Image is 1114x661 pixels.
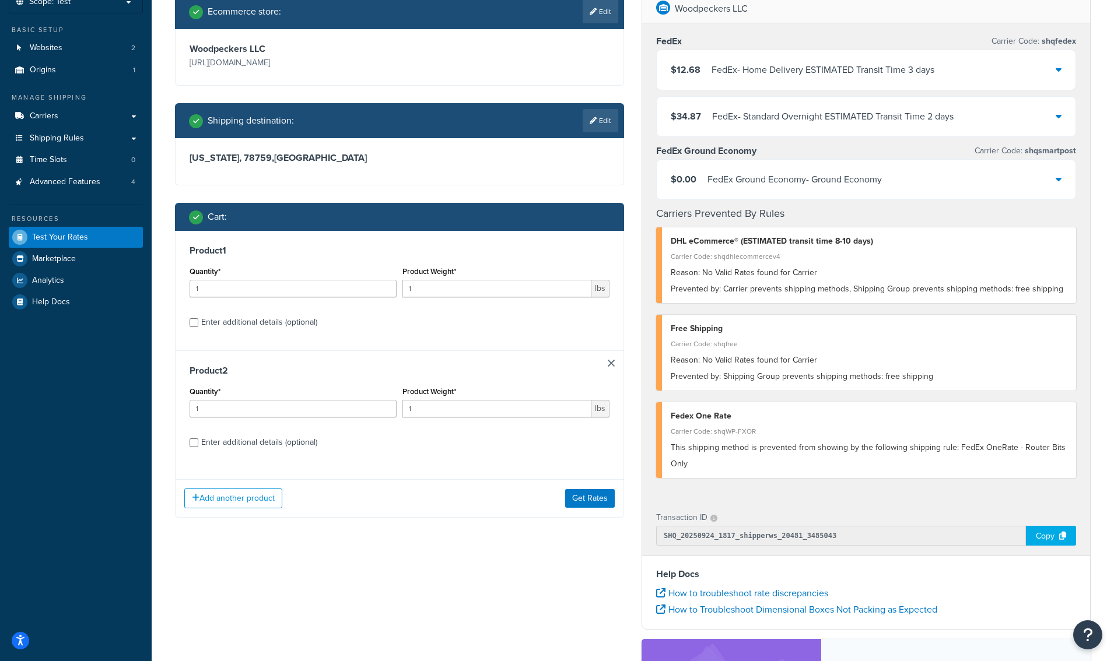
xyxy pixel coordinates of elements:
a: Remove Item [608,360,615,367]
a: How to troubleshoot rate discrepancies [656,586,828,600]
span: Websites [30,43,62,53]
h4: Carriers Prevented By Rules [656,206,1076,221]
label: Quantity* [190,267,220,276]
label: Product Weight* [402,267,456,276]
span: 4 [131,177,135,187]
li: Time Slots [9,149,143,171]
a: Shipping Rules [9,128,143,149]
a: Origins1 [9,59,143,81]
p: Transaction ID [656,509,707,526]
h2: Cart : [208,212,227,222]
span: Marketplace [32,254,76,264]
p: Woodpeckers LLC [675,1,748,17]
h3: Product 1 [190,245,609,256]
span: Time Slots [30,155,67,165]
div: No Valid Rates found for Carrier [671,352,1067,368]
input: 0.00 [402,400,591,417]
div: FedEx - Home Delivery ESTIMATED Transit Time 3 days [712,62,934,78]
span: $0.00 [671,173,696,186]
h3: FedEx [656,36,682,47]
div: Enter additional details (optional) [201,434,317,451]
span: Reason: [671,266,700,279]
input: 0.00 [402,280,591,297]
div: Carrier Code: shqfree [671,336,1067,352]
span: lbs [591,280,609,297]
p: [URL][DOMAIN_NAME] [190,55,397,71]
a: Marketplace [9,248,143,269]
div: FedEx - Standard Overnight ESTIMATED Transit Time 2 days [712,108,954,125]
button: Get Rates [565,489,615,508]
input: Enter additional details (optional) [190,318,198,327]
span: 2 [131,43,135,53]
span: Prevented by: [671,283,721,295]
a: Time Slots0 [9,149,143,171]
div: No Valid Rates found for Carrier [671,265,1067,281]
li: Origins [9,59,143,81]
div: Resources [9,214,143,224]
input: 0 [190,400,397,417]
span: shqsmartpost [1022,145,1076,157]
a: Carriers [9,106,143,127]
a: Edit [583,109,618,132]
div: Free Shipping [671,321,1067,337]
div: Carrier Code: shqWP-FXOR [671,423,1067,440]
span: Origins [30,65,56,75]
a: Help Docs [9,291,143,312]
span: Reason: [671,354,700,366]
a: How to Troubleshoot Dimensional Boxes Not Packing as Expected [656,603,937,616]
h2: Shipping destination : [208,115,294,126]
h2: Ecommerce store : [208,6,281,17]
h3: Product 2 [190,365,609,377]
span: Advanced Features [30,177,100,187]
span: shqfedex [1039,35,1076,47]
span: Carriers [30,111,58,121]
span: Help Docs [32,297,70,307]
span: 0 [131,155,135,165]
div: Carrier prevents shipping methods, Shipping Group prevents shipping methods: free shipping [671,281,1067,297]
span: $12.68 [671,63,700,76]
span: Prevented by: [671,370,721,382]
button: Open Resource Center [1073,620,1102,649]
div: FedEx Ground Economy - Ground Economy [707,171,882,188]
input: 0 [190,280,397,297]
span: lbs [591,400,609,417]
div: DHL eCommerce® (ESTIMATED transit time 8-10 days) [671,233,1067,249]
div: Manage Shipping [9,93,143,103]
div: Fedex One Rate [671,408,1067,424]
div: Basic Setup [9,25,143,35]
input: Enter additional details (optional) [190,438,198,447]
h3: FedEx Ground Economy [656,145,756,157]
div: Enter additional details (optional) [201,314,317,331]
p: Carrier Code: [992,33,1076,50]
span: Analytics [32,276,64,286]
a: Test Your Rates [9,227,143,248]
li: Advanced Features [9,171,143,193]
div: Copy [1026,526,1076,546]
p: Carrier Code: [975,143,1076,159]
span: Test Your Rates [32,233,88,242]
a: Analytics [9,270,143,291]
span: Shipping Rules [30,133,84,143]
h3: [US_STATE], 78759 , [GEOGRAPHIC_DATA] [190,152,609,164]
span: This shipping method is prevented from showing by the following shipping rule: FedEx OneRate - Ro... [671,441,1066,470]
span: 1 [133,65,135,75]
li: Websites [9,37,143,59]
label: Product Weight* [402,387,456,396]
label: Quantity* [190,387,220,396]
a: Advanced Features4 [9,171,143,193]
a: Websites2 [9,37,143,59]
span: $34.87 [671,110,701,123]
div: Shipping Group prevents shipping methods: free shipping [671,368,1067,385]
div: Carrier Code: shqdhlecommercev4 [671,248,1067,265]
button: Add another product [184,488,282,508]
h4: Help Docs [656,567,1076,581]
h3: Woodpeckers LLC [190,43,397,55]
